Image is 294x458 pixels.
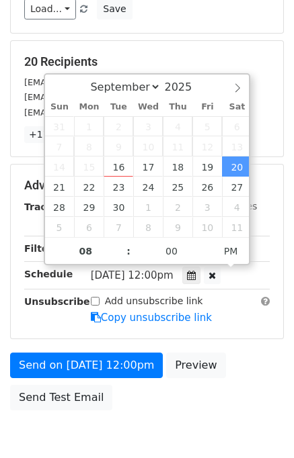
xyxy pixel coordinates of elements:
span: September 28, 2025 [45,197,75,217]
span: Tue [104,103,133,111]
span: September 14, 2025 [45,156,75,177]
span: September 1, 2025 [74,116,104,136]
iframe: Chat Widget [227,394,294,458]
span: October 4, 2025 [222,197,252,217]
span: Sun [45,103,75,111]
input: Hour [45,238,127,265]
strong: Filters [24,243,59,254]
span: September 12, 2025 [192,136,222,156]
span: September 25, 2025 [163,177,192,197]
span: September 29, 2025 [74,197,104,217]
span: October 6, 2025 [74,217,104,237]
span: October 11, 2025 [222,217,252,237]
span: October 3, 2025 [192,197,222,217]
span: September 5, 2025 [192,116,222,136]
span: September 18, 2025 [163,156,192,177]
span: September 30, 2025 [104,197,133,217]
input: Minute [131,238,213,265]
span: September 8, 2025 [74,136,104,156]
span: September 21, 2025 [45,177,75,197]
a: Send on [DATE] 12:00pm [10,353,163,378]
span: Fri [192,103,222,111]
span: August 31, 2025 [45,116,75,136]
span: September 19, 2025 [192,156,222,177]
span: : [126,238,131,265]
small: [EMAIL_ADDRESS][DOMAIN_NAME] [24,92,174,102]
a: +17 more [24,126,81,143]
span: October 9, 2025 [163,217,192,237]
span: September 22, 2025 [74,177,104,197]
span: Mon [74,103,104,111]
span: September 13, 2025 [222,136,252,156]
h5: 20 Recipients [24,54,270,69]
h5: Advanced [24,178,270,193]
span: October 8, 2025 [133,217,163,237]
a: Send Test Email [10,385,112,410]
span: September 7, 2025 [45,136,75,156]
span: Click to toggle [213,238,250,265]
span: September 11, 2025 [163,136,192,156]
span: September 23, 2025 [104,177,133,197]
span: October 1, 2025 [133,197,163,217]
span: October 10, 2025 [192,217,222,237]
span: September 15, 2025 [74,156,104,177]
input: Year [161,81,209,93]
small: [EMAIL_ADDRESS][DOMAIN_NAME] [24,77,174,87]
span: September 27, 2025 [222,177,252,197]
span: September 3, 2025 [133,116,163,136]
span: September 6, 2025 [222,116,252,136]
span: October 2, 2025 [163,197,192,217]
span: September 16, 2025 [104,156,133,177]
span: September 10, 2025 [133,136,163,156]
a: Copy unsubscribe link [91,312,212,324]
span: September 17, 2025 [133,156,163,177]
span: September 20, 2025 [222,156,252,177]
strong: Schedule [24,269,73,279]
a: Preview [166,353,225,378]
strong: Tracking [24,201,69,212]
strong: Unsubscribe [24,296,90,307]
span: Sat [222,103,252,111]
small: [EMAIL_ADDRESS][DOMAIN_NAME] [24,107,174,118]
span: [DATE] 12:00pm [91,269,174,281]
span: October 7, 2025 [104,217,133,237]
label: Add unsubscribe link [105,294,203,308]
span: September 24, 2025 [133,177,163,197]
span: September 4, 2025 [163,116,192,136]
span: September 2, 2025 [104,116,133,136]
span: September 9, 2025 [104,136,133,156]
span: September 26, 2025 [192,177,222,197]
span: Wed [133,103,163,111]
span: Thu [163,103,192,111]
span: October 5, 2025 [45,217,75,237]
